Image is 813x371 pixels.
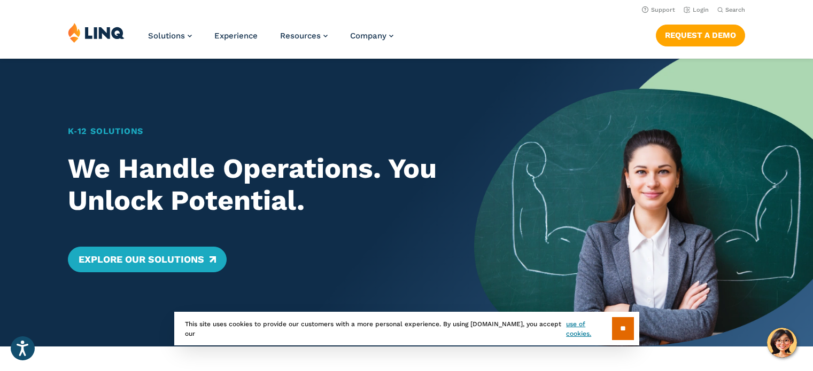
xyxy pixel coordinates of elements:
img: Home Banner [474,59,813,346]
a: use of cookies. [566,319,611,338]
a: Solutions [148,31,192,41]
a: Support [642,6,675,13]
a: Experience [214,31,258,41]
span: Resources [280,31,321,41]
a: Login [684,6,709,13]
nav: Button Navigation [656,22,745,46]
div: This site uses cookies to provide our customers with a more personal experience. By using [DOMAIN... [174,312,639,345]
nav: Primary Navigation [148,22,393,58]
span: Search [725,6,745,13]
span: Solutions [148,31,185,41]
h1: K‑12 Solutions [68,125,442,138]
a: Explore Our Solutions [68,247,227,272]
button: Open Search Bar [717,6,745,14]
h2: We Handle Operations. You Unlock Potential. [68,153,442,217]
span: Company [350,31,386,41]
button: Hello, have a question? Let’s chat. [767,328,797,358]
a: Request a Demo [656,25,745,46]
a: Company [350,31,393,41]
a: Resources [280,31,328,41]
img: LINQ | K‑12 Software [68,22,125,43]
